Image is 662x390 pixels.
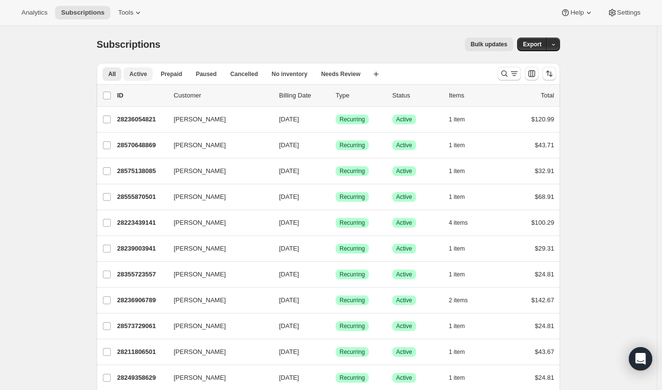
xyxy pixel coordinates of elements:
button: 1 item [449,242,476,255]
p: ID [117,91,166,100]
span: Cancelled [230,70,258,78]
span: $142.67 [531,296,554,304]
span: Recurring [340,348,365,356]
span: Prepaid [160,70,182,78]
span: $43.67 [535,348,554,355]
span: Recurring [340,116,365,123]
span: $24.81 [535,271,554,278]
span: All [108,70,116,78]
button: 1 item [449,138,476,152]
span: [PERSON_NAME] [174,166,226,176]
span: $24.81 [535,322,554,330]
span: Active [396,219,412,227]
span: [PERSON_NAME] [174,192,226,202]
button: Settings [602,6,646,19]
button: Sort the results [542,67,556,80]
button: Export [517,38,547,51]
span: 1 item [449,322,465,330]
span: 1 item [449,193,465,201]
span: Active [396,167,412,175]
p: 28555870501 [117,192,166,202]
p: Total [541,91,554,100]
button: 1 item [449,190,476,204]
span: $100.29 [531,219,554,226]
div: 28570648869[PERSON_NAME][DATE]SuccessRecurringSuccessActive1 item$43.71 [117,138,554,152]
span: Recurring [340,167,365,175]
span: [DATE] [279,116,299,123]
span: Active [396,374,412,382]
p: 28236906789 [117,295,166,305]
span: $68.91 [535,193,554,200]
div: Type [336,91,384,100]
span: Export [523,40,542,48]
div: 28573729061[PERSON_NAME][DATE]SuccessRecurringSuccessActive1 item$24.81 [117,319,554,333]
span: 2 items [449,296,468,304]
div: 28236906789[PERSON_NAME][DATE]SuccessRecurringSuccessActive2 items$142.67 [117,293,554,307]
span: 1 item [449,271,465,278]
span: 1 item [449,141,465,149]
span: [PERSON_NAME] [174,115,226,124]
div: 28236054821[PERSON_NAME][DATE]SuccessRecurringSuccessActive1 item$120.99 [117,113,554,126]
div: IDCustomerBilling DateTypeStatusItemsTotal [117,91,554,100]
span: Recurring [340,141,365,149]
span: [DATE] [279,271,299,278]
span: Help [570,9,583,17]
span: Active [396,296,412,304]
p: 28575138085 [117,166,166,176]
span: 4 items [449,219,468,227]
button: 1 item [449,113,476,126]
span: Active [396,245,412,253]
p: 28573729061 [117,321,166,331]
button: [PERSON_NAME] [168,137,265,153]
div: Open Intercom Messenger [629,347,652,370]
button: [PERSON_NAME] [168,215,265,231]
div: 28575138085[PERSON_NAME][DATE]SuccessRecurringSuccessActive1 item$32.91 [117,164,554,178]
span: 1 item [449,245,465,253]
div: 28355723557[PERSON_NAME][DATE]SuccessRecurringSuccessActive1 item$24.81 [117,268,554,281]
div: 28211806501[PERSON_NAME][DATE]SuccessRecurringSuccessActive1 item$43.67 [117,345,554,359]
button: Tools [112,6,149,19]
p: 28211806501 [117,347,166,357]
span: [PERSON_NAME] [174,373,226,383]
span: [PERSON_NAME] [174,270,226,279]
p: 28570648869 [117,140,166,150]
span: [DATE] [279,322,299,330]
button: 1 item [449,268,476,281]
div: 28555870501[PERSON_NAME][DATE]SuccessRecurringSuccessActive1 item$68.91 [117,190,554,204]
button: Create new view [368,67,384,81]
button: [PERSON_NAME] [168,318,265,334]
span: [DATE] [279,167,299,175]
span: Recurring [340,271,365,278]
span: $24.81 [535,374,554,381]
div: 28249358629[PERSON_NAME][DATE]SuccessRecurringSuccessActive1 item$24.81 [117,371,554,385]
span: Recurring [340,374,365,382]
span: [PERSON_NAME] [174,218,226,228]
span: Subscriptions [61,9,104,17]
button: [PERSON_NAME] [168,292,265,308]
button: [PERSON_NAME] [168,189,265,205]
span: [PERSON_NAME] [174,244,226,253]
span: Active [396,116,412,123]
button: 1 item [449,345,476,359]
button: Bulk updates [465,38,513,51]
span: 1 item [449,374,465,382]
span: [DATE] [279,374,299,381]
span: 1 item [449,116,465,123]
span: Recurring [340,219,365,227]
span: $29.31 [535,245,554,252]
button: 1 item [449,164,476,178]
span: Recurring [340,296,365,304]
span: [DATE] [279,245,299,252]
button: [PERSON_NAME] [168,267,265,282]
span: Tools [118,9,133,17]
span: [DATE] [279,296,299,304]
div: 28239003941[PERSON_NAME][DATE]SuccessRecurringSuccessActive1 item$29.31 [117,242,554,255]
span: $120.99 [531,116,554,123]
span: [PERSON_NAME] [174,321,226,331]
span: No inventory [272,70,307,78]
span: Recurring [340,193,365,201]
button: [PERSON_NAME] [168,241,265,256]
button: [PERSON_NAME] [168,112,265,127]
button: Customize table column order and visibility [525,67,539,80]
button: [PERSON_NAME] [168,344,265,360]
